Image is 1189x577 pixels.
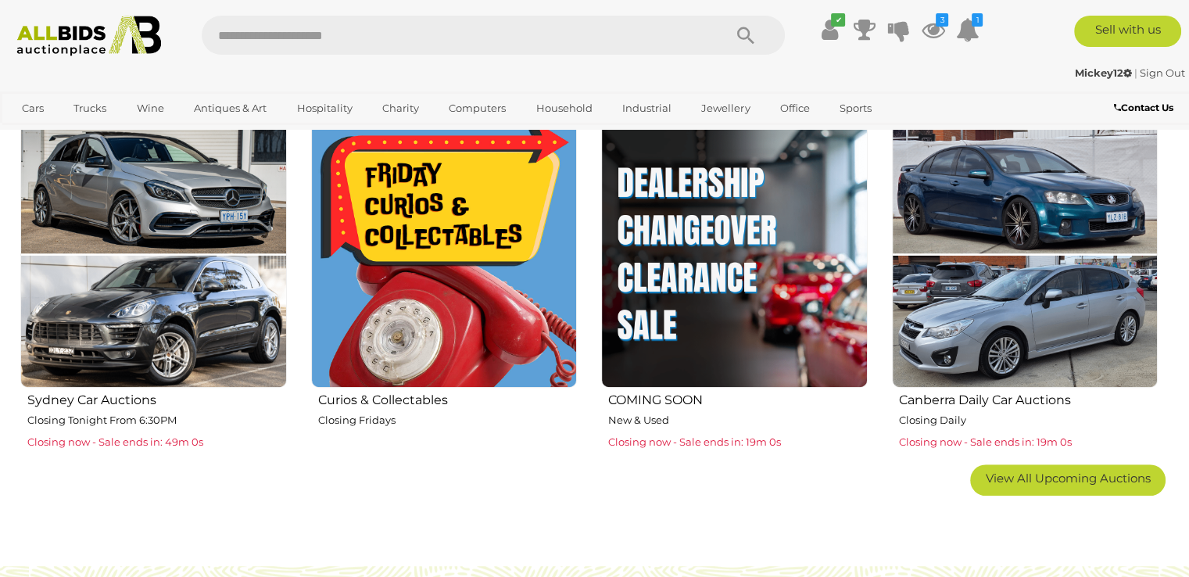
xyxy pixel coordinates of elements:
[608,411,868,429] p: New & Used
[707,16,785,55] button: Search
[1075,66,1134,79] a: Mickey12
[127,95,174,121] a: Wine
[899,435,1072,448] span: Closing now - Sale ends in: 19m 0s
[372,95,429,121] a: Charity
[184,95,277,121] a: Antiques & Art
[691,95,760,121] a: Jewellery
[1134,66,1137,79] span: |
[310,120,578,452] a: Curios & Collectables Closing Fridays
[608,435,781,448] span: Closing now - Sale ends in: 19m 0s
[891,120,1159,452] a: Canberra Daily Car Auctions Closing Daily Closing now - Sale ends in: 19m 0s
[972,13,983,27] i: 1
[1140,66,1185,79] a: Sign Out
[1075,66,1132,79] strong: Mickey12
[770,95,820,121] a: Office
[1114,99,1177,116] a: Contact Us
[439,95,516,121] a: Computers
[955,16,979,44] a: 1
[526,95,603,121] a: Household
[27,389,287,407] h2: Sydney Car Auctions
[27,411,287,429] p: Closing Tonight From 6:30PM
[318,389,578,407] h2: Curios & Collectables
[612,95,682,121] a: Industrial
[1074,16,1181,47] a: Sell with us
[818,16,841,44] a: ✔
[20,121,287,388] img: Sydney Car Auctions
[287,95,363,121] a: Hospitality
[986,471,1151,486] span: View All Upcoming Auctions
[311,121,578,388] img: Curios & Collectables
[12,95,54,121] a: Cars
[608,389,868,407] h2: COMING SOON
[318,411,578,429] p: Closing Fridays
[970,464,1166,496] a: View All Upcoming Auctions
[63,95,116,121] a: Trucks
[831,13,845,27] i: ✔
[9,16,170,56] img: Allbids.com.au
[12,121,143,147] a: [GEOGRAPHIC_DATA]
[921,16,944,44] a: 3
[27,435,203,448] span: Closing now - Sale ends in: 49m 0s
[20,120,287,452] a: Sydney Car Auctions Closing Tonight From 6:30PM Closing now - Sale ends in: 49m 0s
[899,389,1159,407] h2: Canberra Daily Car Auctions
[892,121,1159,388] img: Canberra Daily Car Auctions
[601,121,868,388] img: COMING SOON
[1114,102,1173,113] b: Contact Us
[899,411,1159,429] p: Closing Daily
[936,13,948,27] i: 3
[829,95,882,121] a: Sports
